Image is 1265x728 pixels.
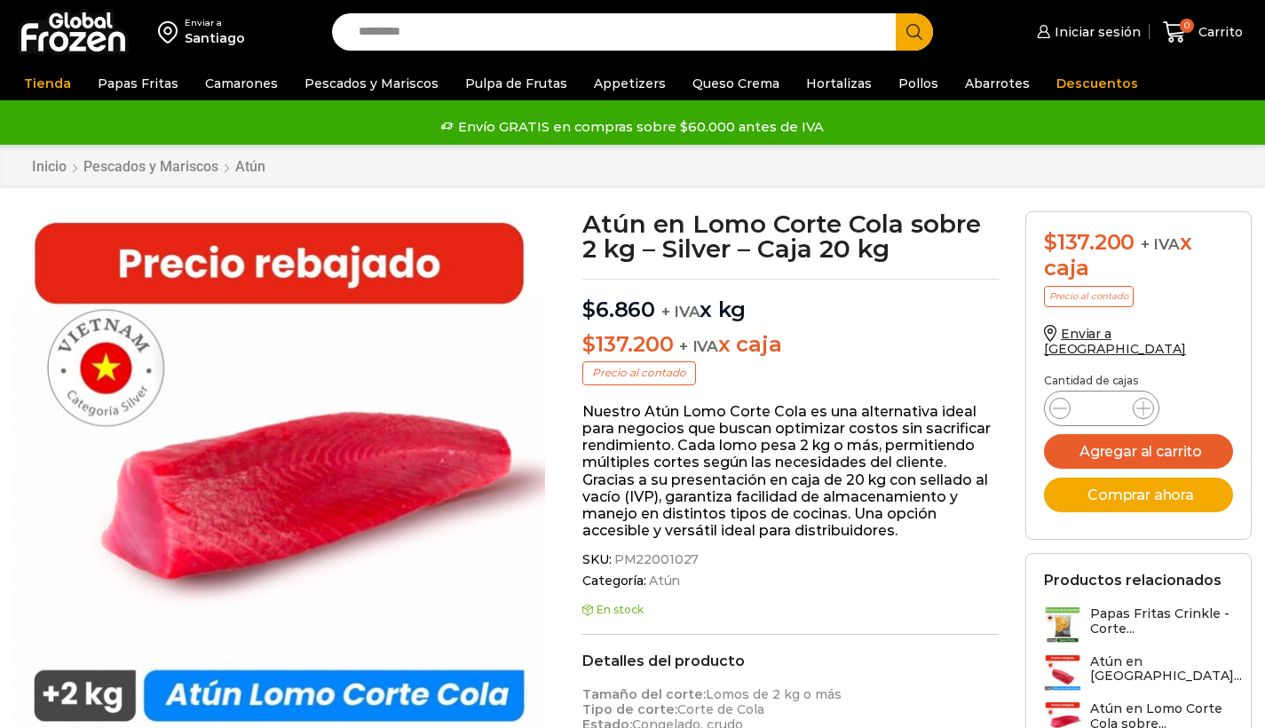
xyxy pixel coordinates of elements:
h3: Atún en [GEOGRAPHIC_DATA]... [1090,654,1242,684]
p: Precio al contado [582,361,696,384]
p: Nuestro Atún Lomo Corte Cola es una alternativa ideal para negocios que buscan optimizar costos s... [582,403,999,540]
div: Enviar a [185,17,245,29]
a: Tienda [15,67,80,100]
nav: Breadcrumb [31,158,266,175]
a: Queso Crema [684,67,788,100]
a: Pulpa de Frutas [456,67,576,100]
span: Iniciar sesión [1050,23,1141,41]
span: $ [582,331,596,357]
a: Atún en [GEOGRAPHIC_DATA]... [1044,654,1242,692]
bdi: 137.200 [582,331,673,357]
p: x caja [582,332,999,358]
a: Camarones [196,67,287,100]
a: Pescados y Mariscos [296,67,447,100]
a: Papas Fritas Crinkle - Corte... [1044,606,1233,645]
a: Inicio [31,158,67,175]
button: Search button [896,13,933,51]
span: + IVA [679,337,718,355]
span: 0 [1180,19,1194,33]
p: x kg [582,279,999,323]
strong: Tipo de corte: [582,701,677,717]
a: Atún [234,158,266,175]
input: Product quantity [1085,396,1119,421]
div: Santiago [185,29,245,47]
p: Precio al contado [1044,286,1134,307]
img: address-field-icon.svg [158,17,185,47]
bdi: 6.860 [582,297,655,322]
strong: Tamaño del corte: [582,686,706,702]
a: Abarrotes [956,67,1039,100]
span: Carrito [1194,23,1243,41]
h2: Detalles del producto [582,653,999,669]
span: Categoría: [582,574,999,589]
button: Agregar al carrito [1044,434,1233,469]
h1: Atún en Lomo Corte Cola sobre 2 kg – Silver – Caja 20 kg [582,211,999,261]
a: Appetizers [585,67,675,100]
a: Descuentos [1048,67,1147,100]
a: Iniciar sesión [1032,14,1141,50]
a: Enviar a [GEOGRAPHIC_DATA] [1044,326,1186,357]
h3: Papas Fritas Crinkle - Corte... [1090,606,1233,637]
span: SKU: [582,552,999,567]
h2: Productos relacionados [1044,572,1222,589]
a: Atún [646,574,680,589]
div: x caja [1044,230,1233,281]
a: Papas Fritas [89,67,187,100]
span: + IVA [661,303,700,320]
span: PM22001027 [612,552,700,567]
span: $ [582,297,596,322]
span: + IVA [1141,235,1180,253]
p: En stock [582,604,999,616]
a: Pollos [889,67,947,100]
a: Hortalizas [797,67,881,100]
a: 0 Carrito [1158,12,1247,53]
a: Pescados y Mariscos [83,158,219,175]
bdi: 137.200 [1044,229,1135,255]
span: $ [1044,229,1057,255]
button: Comprar ahora [1044,478,1233,512]
p: Cantidad de cajas [1044,375,1233,387]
